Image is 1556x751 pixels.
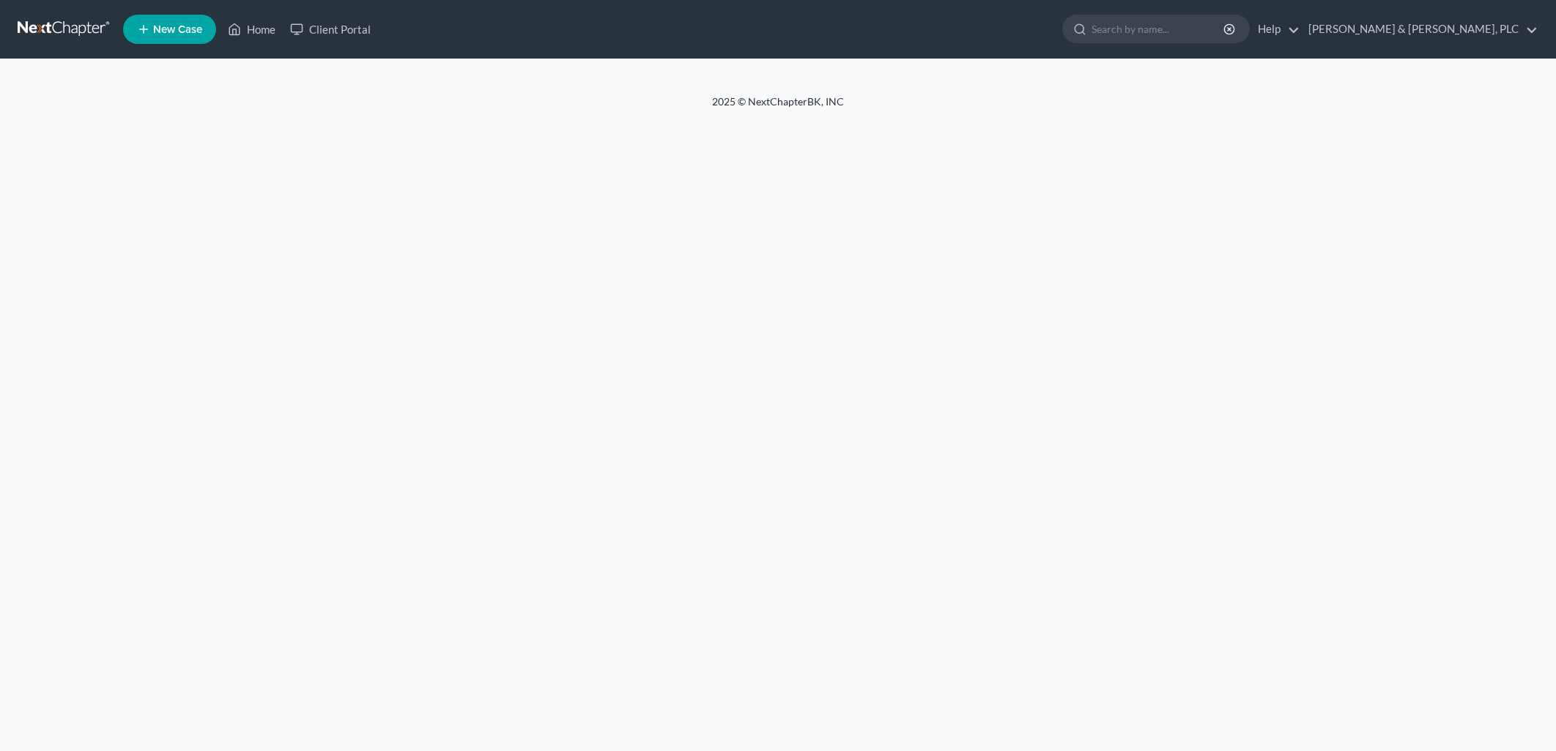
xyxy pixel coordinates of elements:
a: Home [221,16,283,42]
span: New Case [153,24,202,35]
a: Help [1251,16,1300,42]
div: 2025 © NextChapterBK, INC [360,94,1196,121]
a: [PERSON_NAME] & [PERSON_NAME], PLC [1301,16,1538,42]
input: Search by name... [1092,15,1226,42]
a: Client Portal [283,16,378,42]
